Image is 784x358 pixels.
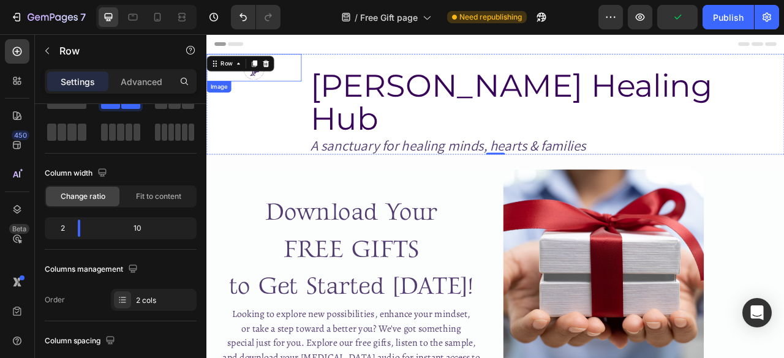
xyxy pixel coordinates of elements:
div: Open Intercom Messenger [742,298,772,327]
span: Change ratio [61,191,105,202]
div: Column spacing [45,333,118,349]
p: 7 [80,10,86,24]
p: Advanced [121,75,162,88]
p: A sanctuary for healing minds, hearts & families [132,131,734,152]
div: Column width [45,165,110,182]
span: to Get Started [DATE]! [29,302,340,339]
p: Settings [61,75,95,88]
div: Row [15,32,36,43]
div: Publish [713,11,744,24]
div: Undo/Redo [231,5,281,29]
span: / [355,11,358,24]
div: Beta [9,224,29,234]
span: Free Gift page [360,11,418,24]
h2: Rich Text Editor. Editing area: main [130,43,735,130]
span: FREE GIFTS [98,255,271,293]
div: 2 cols [136,295,194,306]
span: Fit to content [136,191,181,202]
button: Publish [703,5,754,29]
div: 450 [12,130,29,140]
div: Columns management [45,261,140,278]
button: 7 [5,5,91,29]
p: [PERSON_NAME] Healing Hub [132,45,734,129]
span: Need republishing [459,12,522,23]
iframe: Design area [206,34,784,358]
p: Row [59,43,164,58]
span: Download Your [75,208,294,245]
div: 2 [47,220,68,237]
div: Order [45,294,65,305]
div: 10 [90,220,194,237]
